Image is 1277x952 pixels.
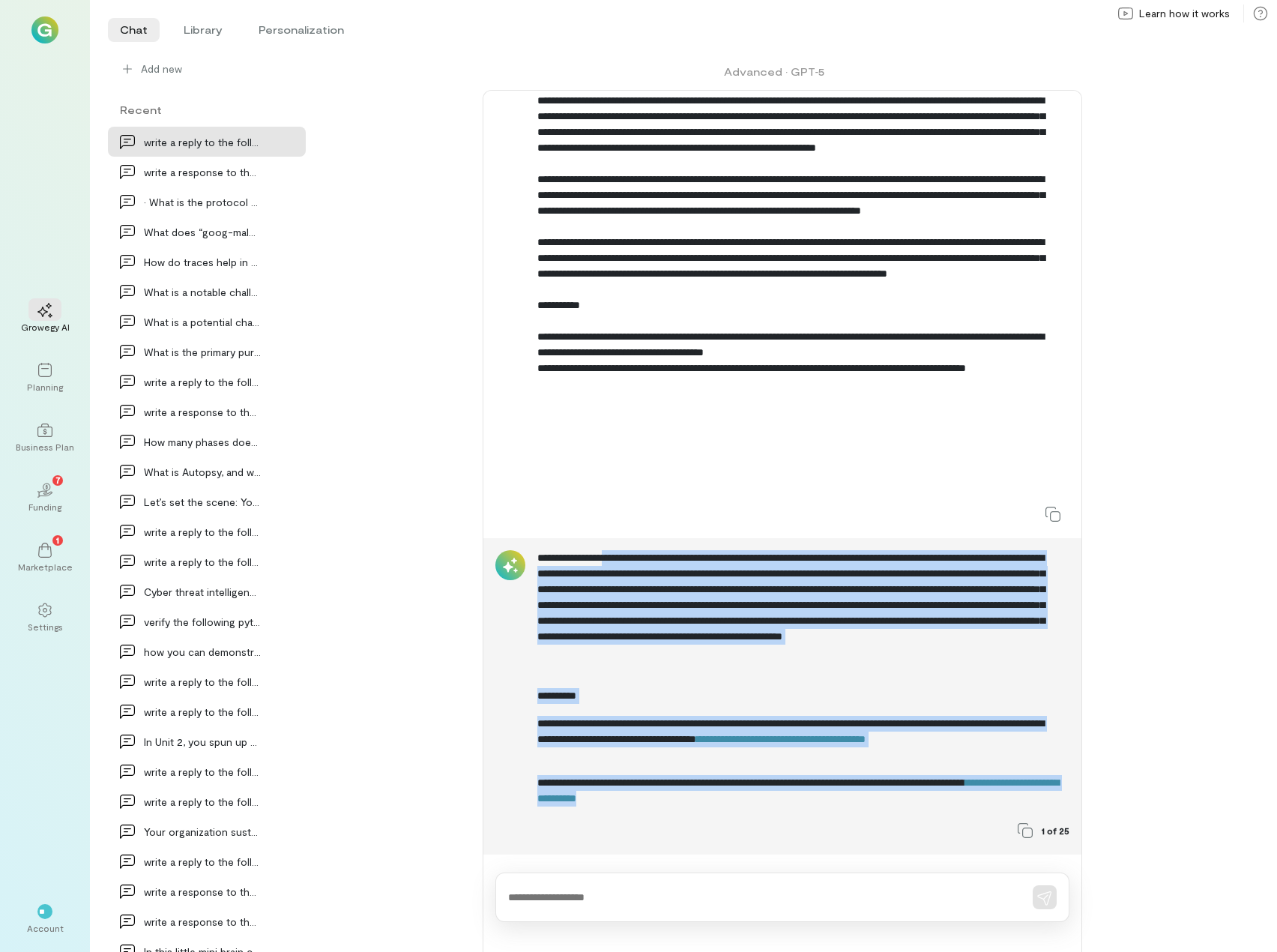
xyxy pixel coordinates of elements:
div: Recent [108,102,306,118]
span: 1 [56,533,59,546]
div: write a reply to the following to include a fact… [144,374,261,390]
span: 1 of 25 [1042,825,1069,837]
li: Library [172,18,235,42]
div: How many phases does the Abstract Digital Forensi… [144,434,261,450]
a: Planning [18,351,72,405]
div: how you can demonstrate an exploit using CVE-2023… [144,644,261,660]
div: What is the primary purpose of chkrootkit and rkh… [144,344,261,360]
a: Funding [18,471,72,525]
div: What is a notable challenge associated with cloud… [144,284,261,300]
div: write a reply to the following to include a fact… [144,524,261,540]
div: Funding [28,501,61,513]
div: write a response to the following to include a fa… [144,914,261,930]
a: Marketplace [18,531,72,585]
span: 7 [55,473,61,486]
div: Settings [28,621,63,633]
li: Chat [108,18,160,42]
a: Growegy AI [18,291,72,345]
div: write a reply to the following and include a fact… [144,554,261,570]
div: write a response to the following to include a fa… [144,884,261,900]
div: • What is the protocol SSDP? Why would it be good… [144,194,261,210]
div: write a reply to the following to include a fact:… [144,794,261,810]
div: Marketplace [18,561,73,573]
div: Let’s set the scene: You get to complete this sto… [144,494,261,510]
div: What is Autopsy, and what is its primary purpose… [144,464,261,480]
div: write a reply to the following to include a new f… [144,134,261,150]
a: Business Plan [18,411,72,465]
div: In Unit 2, you spun up a Docker version of Splunk… [144,734,261,750]
span: Learn how it works [1139,6,1230,21]
div: write a reply to the following: Q: Based on your… [144,854,261,870]
div: write a reply to the following to include a fact… [144,674,261,690]
div: Growegy AI [21,321,70,333]
li: Personalization [247,18,356,42]
div: verify the following python code: from flask_unsi… [144,614,261,630]
div: Your organization sustained a network intrusion,… [144,824,261,840]
span: Add new [141,61,294,76]
div: write a reply to the following to include a fact:… [144,704,261,720]
div: write a reply to the following to include a fact:… [144,764,261,780]
div: Business Plan [16,441,74,453]
div: Cyber threat intelligence platforms (TIPs) offer… [144,584,261,600]
div: Account [27,922,64,934]
div: What does “goog-malware-shavar” mean inside the T… [144,224,261,240]
div: Planning [27,381,63,393]
a: Settings [18,591,72,645]
div: write a response to the following to include a fa… [144,404,261,420]
div: How do traces help in understanding system behavi… [144,254,261,270]
div: What is a potential challenge in cloud investigat… [144,314,261,330]
div: write a response to the following to include a fa… [144,164,261,180]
